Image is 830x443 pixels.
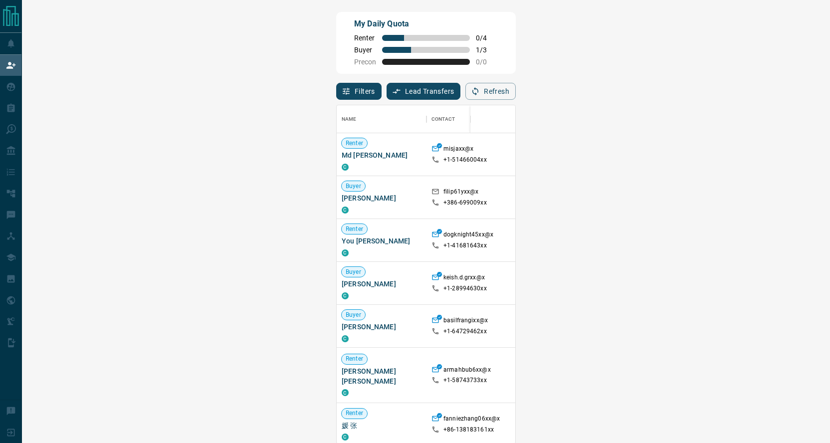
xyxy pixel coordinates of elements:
[387,83,461,100] button: Lead Transfers
[342,139,367,148] span: Renter
[342,355,367,363] span: Renter
[342,434,349,441] div: condos.ca
[431,105,455,133] div: Contact
[443,273,485,284] p: keish.d.grxx@x
[443,145,473,155] p: misjaxx@x
[342,164,349,171] div: condos.ca
[342,335,349,342] div: condos.ca
[342,236,421,246] span: You [PERSON_NAME]
[342,268,365,276] span: Buyer
[342,279,421,289] span: [PERSON_NAME]
[443,230,493,241] p: dogknight45xx@x
[443,376,487,385] p: +1- 58743733xx
[476,46,498,54] span: 1 / 3
[443,415,500,425] p: fanniezhang06xx@x
[342,311,365,319] span: Buyer
[443,199,487,207] p: +386- 699009xx
[342,292,349,299] div: condos.ca
[342,193,421,203] span: [PERSON_NAME]
[476,58,498,66] span: 0 / 0
[342,409,367,418] span: Renter
[426,105,506,133] div: Contact
[443,188,479,198] p: filip61yxx@x
[443,284,487,293] p: +1- 28994630xx
[342,105,357,133] div: Name
[342,421,421,431] span: 媛 张
[354,34,376,42] span: Renter
[443,327,487,336] p: +1- 64729462xx
[342,389,349,396] div: condos.ca
[337,105,426,133] div: Name
[443,241,487,250] p: +1- 41681643xx
[342,182,365,191] span: Buyer
[443,156,487,164] p: +1- 51466004xx
[354,58,376,66] span: Precon
[443,426,494,434] p: +86- 138183161xx
[476,34,498,42] span: 0 / 4
[354,46,376,54] span: Buyer
[342,150,421,160] span: Md [PERSON_NAME]
[336,83,382,100] button: Filters
[443,316,488,327] p: basilfrangixx@x
[342,207,349,214] div: condos.ca
[465,83,516,100] button: Refresh
[342,225,367,233] span: Renter
[342,322,421,332] span: [PERSON_NAME]
[443,366,491,376] p: armahbub6xx@x
[342,249,349,256] div: condos.ca
[354,18,498,30] p: My Daily Quota
[342,366,421,386] span: [PERSON_NAME] [PERSON_NAME]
